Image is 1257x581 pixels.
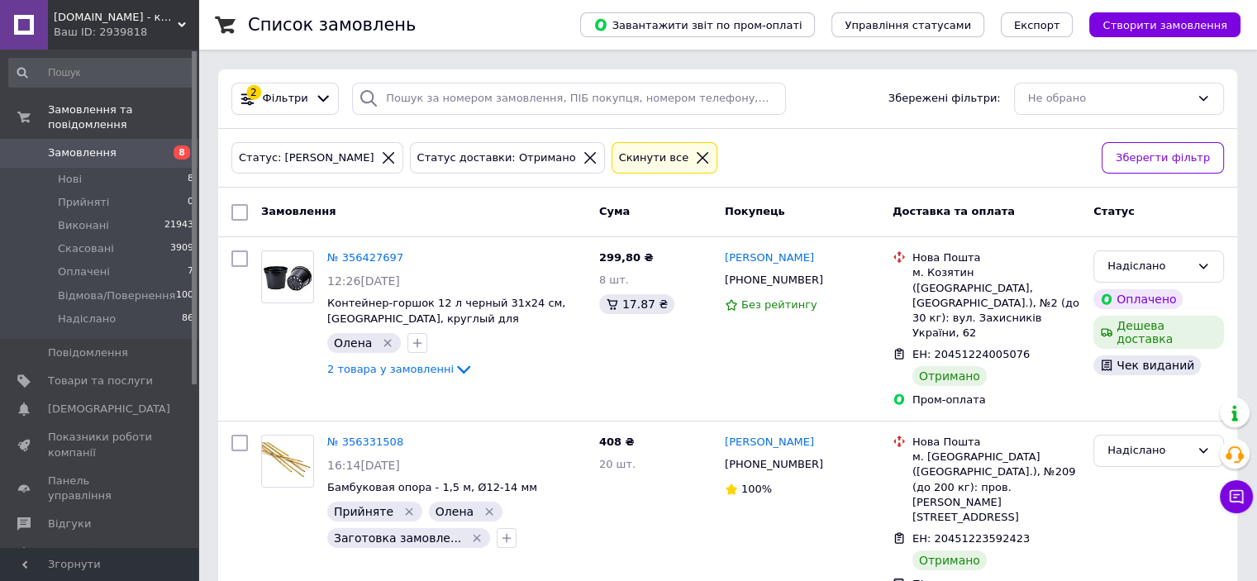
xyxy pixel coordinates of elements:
h1: Список замовлень [248,15,416,35]
span: Нові [58,172,82,187]
div: м. Козятин ([GEOGRAPHIC_DATA], [GEOGRAPHIC_DATA].), №2 (до 30 кг): вул. Захисників України, 62 [912,265,1080,341]
span: Cума [599,205,630,217]
a: [PERSON_NAME] [725,250,814,266]
span: Статус [1093,205,1135,217]
a: № 356331508 [327,436,403,448]
div: Статус: [PERSON_NAME] [236,150,378,167]
a: Бамбуковая опора - 1,5 м, Ø12-14 мм [327,481,537,493]
div: 17.87 ₴ [599,294,674,314]
div: Ваш ID: 2939818 [54,25,198,40]
span: Виконані [58,218,109,233]
span: Олена [334,336,372,350]
span: 21943 [164,218,193,233]
button: Управління статусами [831,12,984,37]
svg: Видалити мітку [470,531,483,545]
a: [PERSON_NAME] [725,435,814,450]
div: Статус доставки: Отримано [414,150,579,167]
span: 3909 [170,241,193,256]
span: Надіслано [58,312,116,326]
div: Дешева доставка [1093,316,1224,349]
span: ЕН: 20451223592423 [912,532,1030,545]
span: Заготовка замовле... [334,531,461,545]
svg: Видалити мітку [483,505,496,518]
span: 8 [188,172,193,187]
svg: Видалити мітку [381,336,394,350]
span: 408 ₴ [599,436,635,448]
span: 86 [182,312,193,326]
div: Пром-оплата [912,393,1080,407]
span: 8 [174,145,190,160]
span: ЕН: 20451224005076 [912,348,1030,360]
div: 2 [246,85,261,100]
span: Доставка та оплата [893,205,1015,217]
button: Експорт [1001,12,1074,37]
div: м. [GEOGRAPHIC_DATA] ([GEOGRAPHIC_DATA].), №209 (до 200 кг): пров. [PERSON_NAME][STREET_ADDRESS] [912,450,1080,525]
span: Замовлення та повідомлення [48,102,198,132]
span: Зберегти фільтр [1116,150,1210,167]
button: Завантажити звіт по пром-оплаті [580,12,815,37]
span: Оплачені [58,264,110,279]
span: 12:26[DATE] [327,274,400,288]
span: 100 [176,288,193,303]
span: eSad.com.ua - крамниця для професійних садівників [54,10,178,25]
img: Фото товару [262,442,313,481]
a: Контейнер-горшок 12 л черный 31х24 см, [GEOGRAPHIC_DATA], круглый для выращивания растений [327,297,565,340]
span: Покупці [48,545,93,560]
span: 2 товара у замовленні [327,363,454,375]
span: 0 [188,195,193,210]
svg: Видалити мітку [402,505,416,518]
input: Пошук за номером замовлення, ПІБ покупця, номером телефону, Email, номером накладної [352,83,786,115]
span: Замовлення [48,145,117,160]
div: Не обрано [1028,90,1190,107]
div: Отримано [912,550,987,570]
a: Створити замовлення [1073,18,1240,31]
span: Товари та послуги [48,374,153,388]
span: Відмова/Повернення [58,288,175,303]
span: 7 [188,264,193,279]
span: Створити замовлення [1102,19,1227,31]
span: Замовлення [261,205,336,217]
div: Оплачено [1093,289,1183,309]
a: Фото товару [261,250,314,303]
span: Покупець [725,205,785,217]
span: 16:14[DATE] [327,459,400,472]
input: Пошук [8,58,195,88]
div: Чек виданий [1093,355,1201,375]
span: Експорт [1014,19,1060,31]
span: Прийняті [58,195,109,210]
span: Панель управління [48,474,153,503]
span: 100% [741,483,772,495]
div: Надіслано [1107,442,1190,460]
span: Управління статусами [845,19,971,31]
span: Показники роботи компанії [48,430,153,460]
span: Повідомлення [48,345,128,360]
span: 8 шт. [599,274,629,286]
span: Фільтри [263,91,308,107]
img: Фото товару [262,258,313,297]
span: Відгуки [48,517,91,531]
span: Завантажити звіт по пром-оплаті [593,17,802,32]
span: Прийняте [334,505,393,518]
button: Чат з покупцем [1220,480,1253,513]
div: Нова Пошта [912,435,1080,450]
div: Нова Пошта [912,250,1080,265]
button: Створити замовлення [1089,12,1240,37]
span: 299,80 ₴ [599,251,654,264]
span: [DEMOGRAPHIC_DATA] [48,402,170,417]
a: Фото товару [261,435,314,488]
span: Скасовані [58,241,114,256]
a: № 356427697 [327,251,403,264]
div: Отримано [912,366,987,386]
div: [PHONE_NUMBER] [721,454,826,475]
span: 20 шт. [599,458,636,470]
span: Збережені фільтри: [888,91,1001,107]
span: Без рейтингу [741,298,817,311]
div: [PHONE_NUMBER] [721,269,826,291]
div: Надіслано [1107,258,1190,275]
div: Cкинути все [616,150,693,167]
a: 2 товара у замовленні [327,363,474,375]
span: Олена [436,505,474,518]
button: Зберегти фільтр [1102,142,1224,174]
